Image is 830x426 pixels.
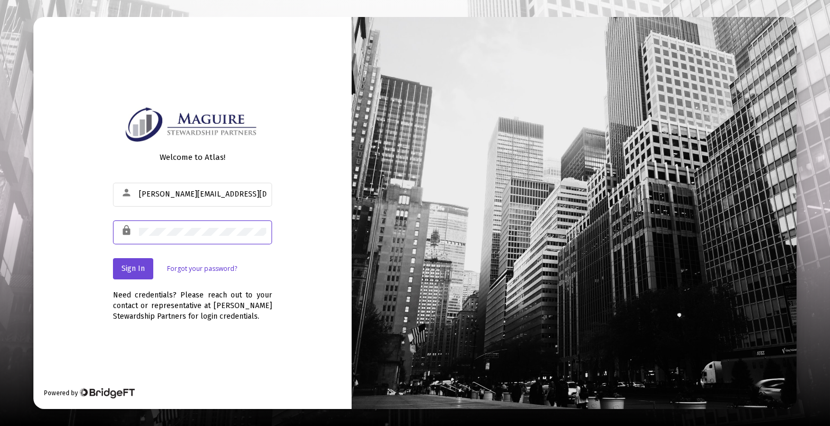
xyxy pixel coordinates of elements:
div: Powered by [44,388,135,398]
a: Forgot your password? [167,263,237,274]
div: Welcome to Atlas! [113,152,272,163]
mat-icon: lock [121,224,134,237]
input: Email or Username [139,190,266,199]
button: Sign In [113,258,153,279]
span: Sign In [121,264,145,273]
img: Logo [121,104,263,144]
mat-icon: person [121,186,134,199]
img: Bridge Financial Technology Logo [79,388,135,398]
div: Need credentials? Please reach out to your contact or representative at [PERSON_NAME] Stewardship... [113,279,272,322]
